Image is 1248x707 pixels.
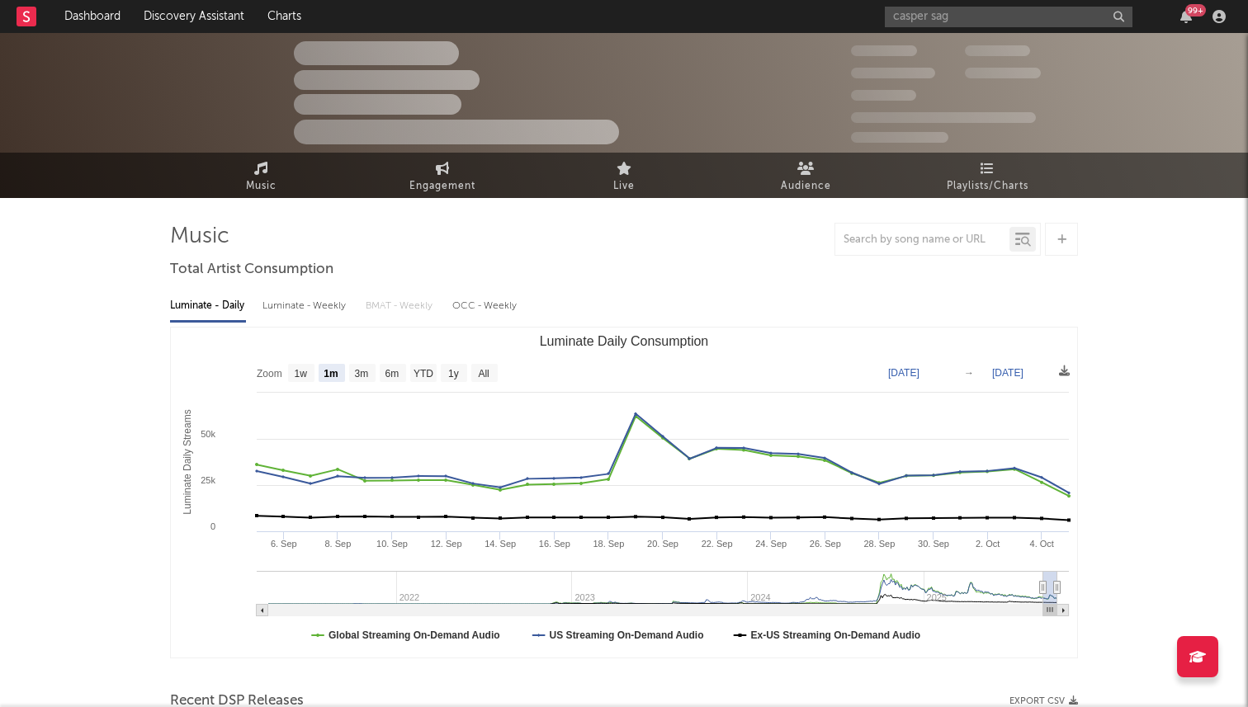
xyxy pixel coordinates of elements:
text: [DATE] [992,367,1023,379]
text: 2. Oct [976,539,1000,549]
text: 30. Sep [918,539,949,549]
text: 6. Sep [271,539,297,549]
text: 1m [324,368,338,379]
span: 100,000 [965,45,1030,56]
span: Jump Score: 85.0 [851,132,948,143]
text: 22. Sep [702,539,733,549]
svg: Luminate Daily Consumption [171,328,1077,658]
text: Zoom [257,368,282,379]
div: Luminate - Daily [170,292,246,320]
text: 12. Sep [431,539,462,549]
text: 14. Sep [485,539,516,549]
text: 10. Sep [376,539,408,549]
input: Search by song name or URL [835,233,1009,247]
text: [DATE] [888,367,919,379]
a: Audience [715,153,896,198]
text: Luminate Daily Streams [182,409,193,514]
text: Luminate Daily Consumption [540,334,709,348]
span: Music [246,177,277,196]
text: 20. Sep [647,539,678,549]
a: Engagement [352,153,533,198]
text: 0 [210,521,215,531]
a: Live [533,153,715,198]
text: 28. Sep [863,539,895,549]
div: Luminate - Weekly [262,292,349,320]
text: All [478,368,489,379]
text: 8. Sep [324,539,351,549]
text: 24. Sep [755,539,787,549]
div: OCC - Weekly [452,292,518,320]
text: 16. Sep [539,539,570,549]
text: Global Streaming On-Demand Audio [329,629,500,641]
span: 100,000 [851,90,916,101]
text: → [964,367,974,379]
text: 6m [385,368,399,379]
text: 26. Sep [810,539,841,549]
text: 50k [201,429,215,439]
a: Music [170,153,352,198]
text: YTD [414,368,433,379]
text: US Streaming On-Demand Audio [550,629,704,641]
span: 300,000 [851,45,917,56]
span: Audience [781,177,831,196]
span: Total Artist Consumption [170,260,333,280]
span: Playlists/Charts [947,177,1028,196]
span: 50,000,000 Monthly Listeners [851,112,1036,123]
text: 18. Sep [593,539,624,549]
text: 4. Oct [1030,539,1054,549]
text: 1w [295,368,308,379]
span: 1,000,000 [965,68,1041,78]
button: 99+ [1180,10,1192,23]
text: Ex-US Streaming On-Demand Audio [751,629,921,641]
text: 1y [448,368,459,379]
span: Live [613,177,635,196]
a: Playlists/Charts [896,153,1078,198]
span: Engagement [409,177,475,196]
span: 50,000,000 [851,68,935,78]
text: 3m [355,368,369,379]
div: 99 + [1185,4,1206,16]
button: Export CSV [1009,696,1078,706]
input: Search for artists [885,7,1132,27]
text: 25k [201,475,215,485]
